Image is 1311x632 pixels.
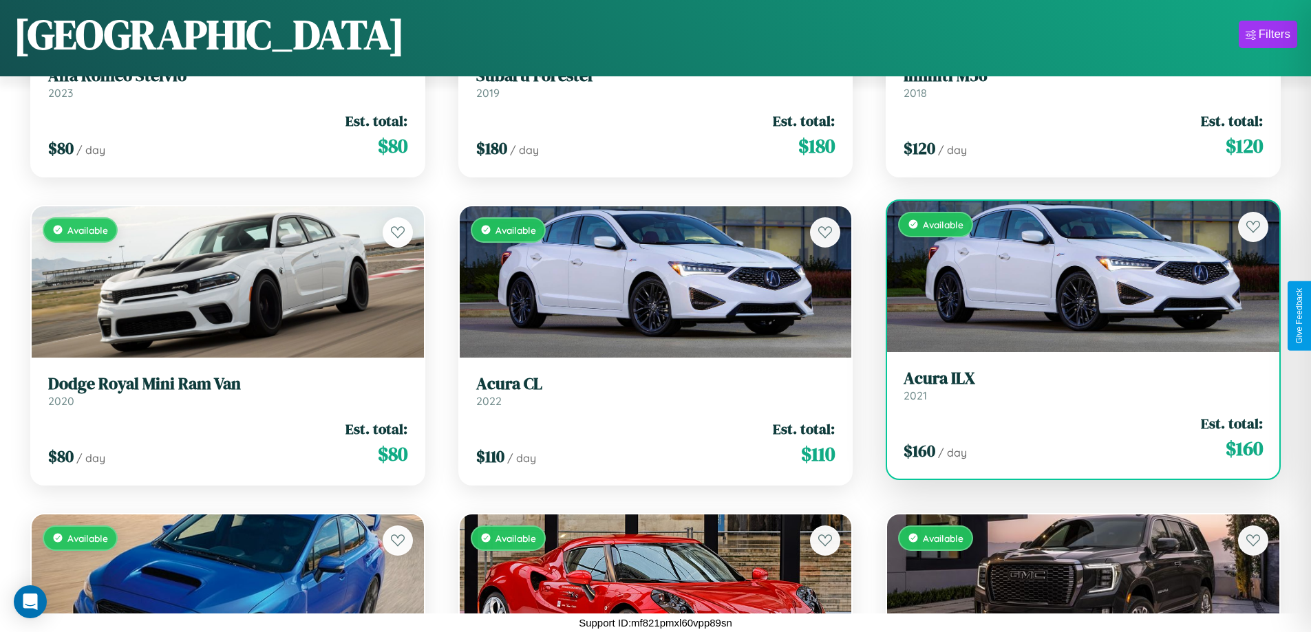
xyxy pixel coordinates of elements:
[476,66,835,100] a: Subaru Forester2019
[495,224,536,236] span: Available
[923,219,963,230] span: Available
[1201,111,1263,131] span: Est. total:
[345,419,407,439] span: Est. total:
[48,66,407,86] h3: Alfa Romeo Stelvio
[476,86,500,100] span: 2019
[378,440,407,468] span: $ 80
[476,445,504,468] span: $ 110
[48,374,407,394] h3: Dodge Royal Mini Ram Van
[507,451,536,465] span: / day
[1239,21,1297,48] button: Filters
[798,132,835,160] span: $ 180
[1226,435,1263,462] span: $ 160
[476,137,507,160] span: $ 180
[938,446,967,459] span: / day
[773,111,835,131] span: Est. total:
[1294,288,1304,344] div: Give Feedback
[904,439,935,462] span: $ 160
[14,6,405,63] h1: [GEOGRAPHIC_DATA]
[904,66,1263,100] a: Infiniti M562018
[510,143,539,157] span: / day
[904,137,935,160] span: $ 120
[904,389,927,402] span: 2021
[476,374,835,394] h3: Acura CL
[48,374,407,408] a: Dodge Royal Mini Ram Van2020
[904,86,927,100] span: 2018
[48,445,74,468] span: $ 80
[476,394,502,408] span: 2022
[938,143,967,157] span: / day
[904,66,1263,86] h3: Infiniti M56
[495,532,536,544] span: Available
[476,374,835,408] a: Acura CL2022
[904,369,1263,402] a: Acura ILX2021
[923,532,963,544] span: Available
[801,440,835,468] span: $ 110
[48,137,74,160] span: $ 80
[48,394,74,408] span: 2020
[904,369,1263,389] h3: Acura ILX
[1201,413,1263,433] span: Est. total:
[48,86,73,100] span: 2023
[14,585,47,618] div: Open Intercom Messenger
[773,419,835,439] span: Est. total:
[476,66,835,86] h3: Subaru Forester
[1259,28,1290,41] div: Filters
[76,451,105,465] span: / day
[67,532,108,544] span: Available
[48,66,407,100] a: Alfa Romeo Stelvio2023
[378,132,407,160] span: $ 80
[345,111,407,131] span: Est. total:
[1226,132,1263,160] span: $ 120
[67,224,108,236] span: Available
[76,143,105,157] span: / day
[579,613,732,632] p: Support ID: mf821pmxl60vpp89sn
